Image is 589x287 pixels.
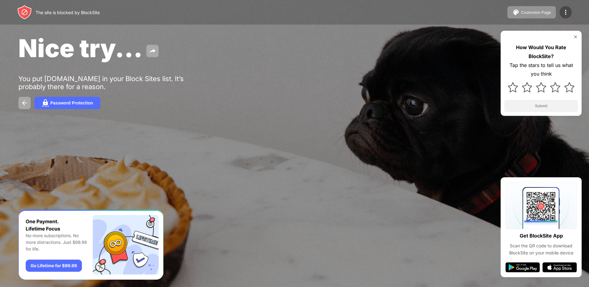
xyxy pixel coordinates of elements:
[536,82,546,92] img: star.svg
[521,10,551,15] div: Customize Page
[34,97,100,109] button: Password Protection
[573,34,578,39] img: rate-us-close.svg
[17,5,32,20] img: header-logo.svg
[522,82,532,92] img: star.svg
[506,182,577,229] img: qrcode.svg
[504,61,578,79] div: Tap the stars to tell us what you think
[21,99,28,107] img: back.svg
[18,75,208,91] div: You put [DOMAIN_NAME] in your Block Sites list. It’s probably there for a reason.
[506,262,540,272] img: google-play.svg
[18,33,143,63] span: Nice try...
[542,262,577,272] img: app-store.svg
[512,9,520,16] img: pallet.svg
[508,82,518,92] img: star.svg
[504,100,578,112] button: Submit
[18,210,164,280] iframe: Banner
[42,99,49,107] img: password.svg
[520,231,563,240] div: Get BlockSite App
[149,47,156,55] img: share.svg
[504,43,578,61] div: How Would You Rate BlockSite?
[562,9,569,16] img: menu-icon.svg
[564,82,575,92] img: star.svg
[36,10,100,15] div: The site is blocked by BlockSite
[507,6,556,18] button: Customize Page
[550,82,560,92] img: star.svg
[506,242,577,256] div: Scan the QR code to download BlockSite on your mobile device
[50,100,93,105] div: Password Protection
